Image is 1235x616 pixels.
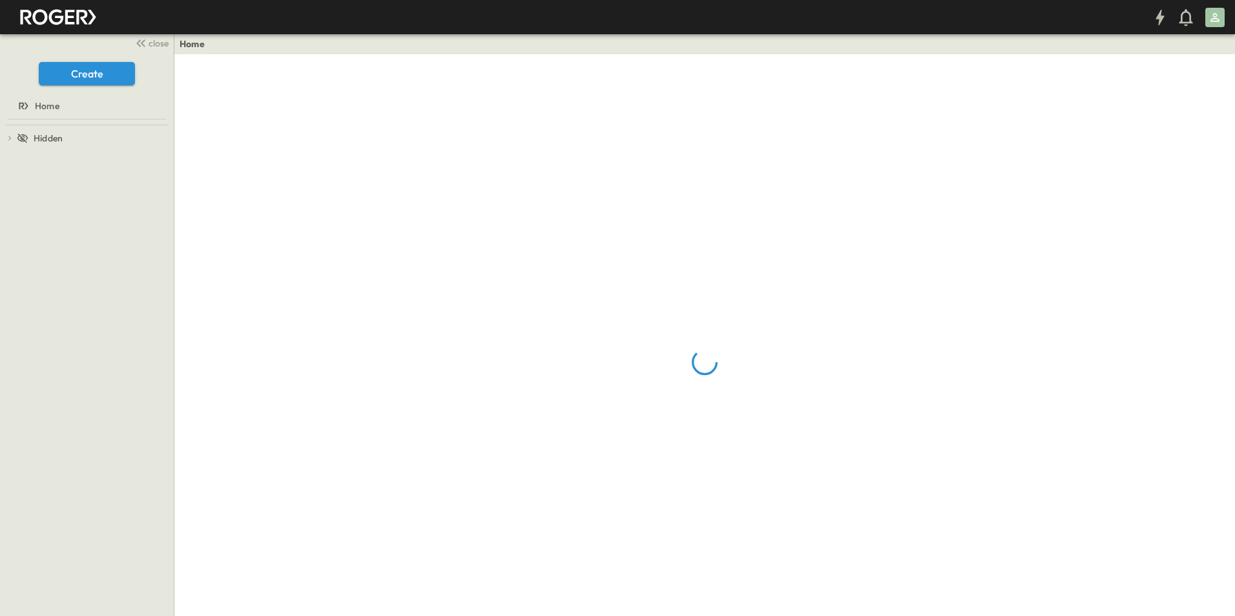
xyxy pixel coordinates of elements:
[34,132,63,145] span: Hidden
[39,62,135,85] button: Create
[180,37,205,50] a: Home
[180,37,213,50] nav: breadcrumbs
[3,97,169,115] a: Home
[35,99,59,112] span: Home
[130,34,171,52] button: close
[149,37,169,50] span: close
